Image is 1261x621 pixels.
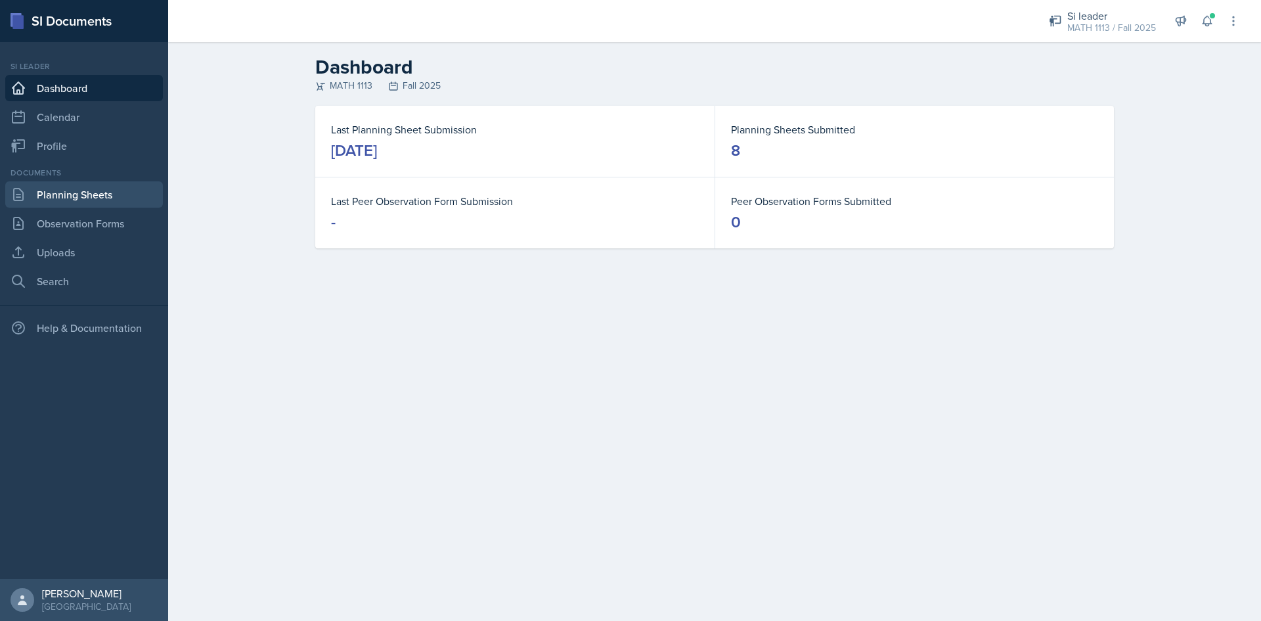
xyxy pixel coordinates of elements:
[1067,8,1156,24] div: Si leader
[42,600,131,613] div: [GEOGRAPHIC_DATA]
[42,587,131,600] div: [PERSON_NAME]
[5,167,163,179] div: Documents
[731,193,1098,209] dt: Peer Observation Forms Submitted
[5,133,163,159] a: Profile
[5,60,163,72] div: Si leader
[315,55,1114,79] h2: Dashboard
[331,193,699,209] dt: Last Peer Observation Form Submission
[731,122,1098,137] dt: Planning Sheets Submitted
[1067,21,1156,35] div: MATH 1113 / Fall 2025
[331,212,336,233] div: -
[331,122,699,137] dt: Last Planning Sheet Submission
[5,210,163,237] a: Observation Forms
[5,75,163,101] a: Dashboard
[731,140,740,161] div: 8
[331,140,377,161] div: [DATE]
[731,212,741,233] div: 0
[5,181,163,208] a: Planning Sheets
[5,315,163,341] div: Help & Documentation
[5,239,163,265] a: Uploads
[5,268,163,294] a: Search
[5,104,163,130] a: Calendar
[315,79,1114,93] div: MATH 1113 Fall 2025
